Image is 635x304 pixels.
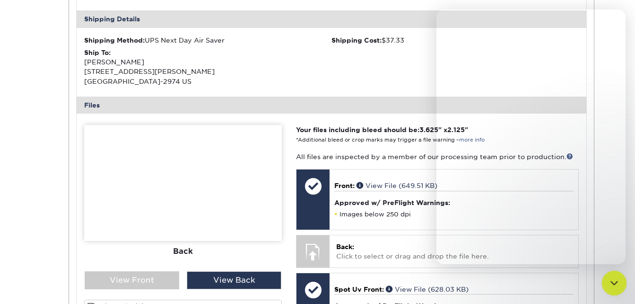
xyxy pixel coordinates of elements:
[296,126,468,134] strong: Your files including bleed should be: " x "
[296,152,578,161] p: All files are inspected by a member of our processing team prior to production.
[84,48,331,87] div: [PERSON_NAME] [STREET_ADDRESS][PERSON_NAME] [GEOGRAPHIC_DATA]-2974 US
[336,243,354,250] span: Back:
[334,182,355,189] span: Front:
[357,182,437,189] a: View File (649.51 KB)
[334,286,384,293] span: Spot Uv Front:
[85,271,179,289] div: View Front
[436,9,626,264] iframe: Intercom live chat
[331,36,579,45] div: $37.33
[334,210,573,218] li: Images below 250 dpi
[419,126,438,134] span: 3.625
[187,271,281,289] div: View Back
[331,36,382,44] strong: Shipping Cost:
[77,10,586,27] div: Shipping Details
[84,49,111,56] strong: Ship To:
[602,271,627,296] iframe: Intercom live chat
[84,241,282,262] div: Back
[336,242,571,261] p: Click to select or drag and drop the file here.
[77,97,586,114] div: Files
[84,36,145,44] strong: Shipping Method:
[296,137,485,143] small: *Additional bleed or crop marks may trigger a file warning –
[84,36,331,45] div: UPS Next Day Air Saver
[386,286,469,293] a: View File (628.03 KB)
[334,199,573,206] h4: Approved w/ PreFlight Warnings:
